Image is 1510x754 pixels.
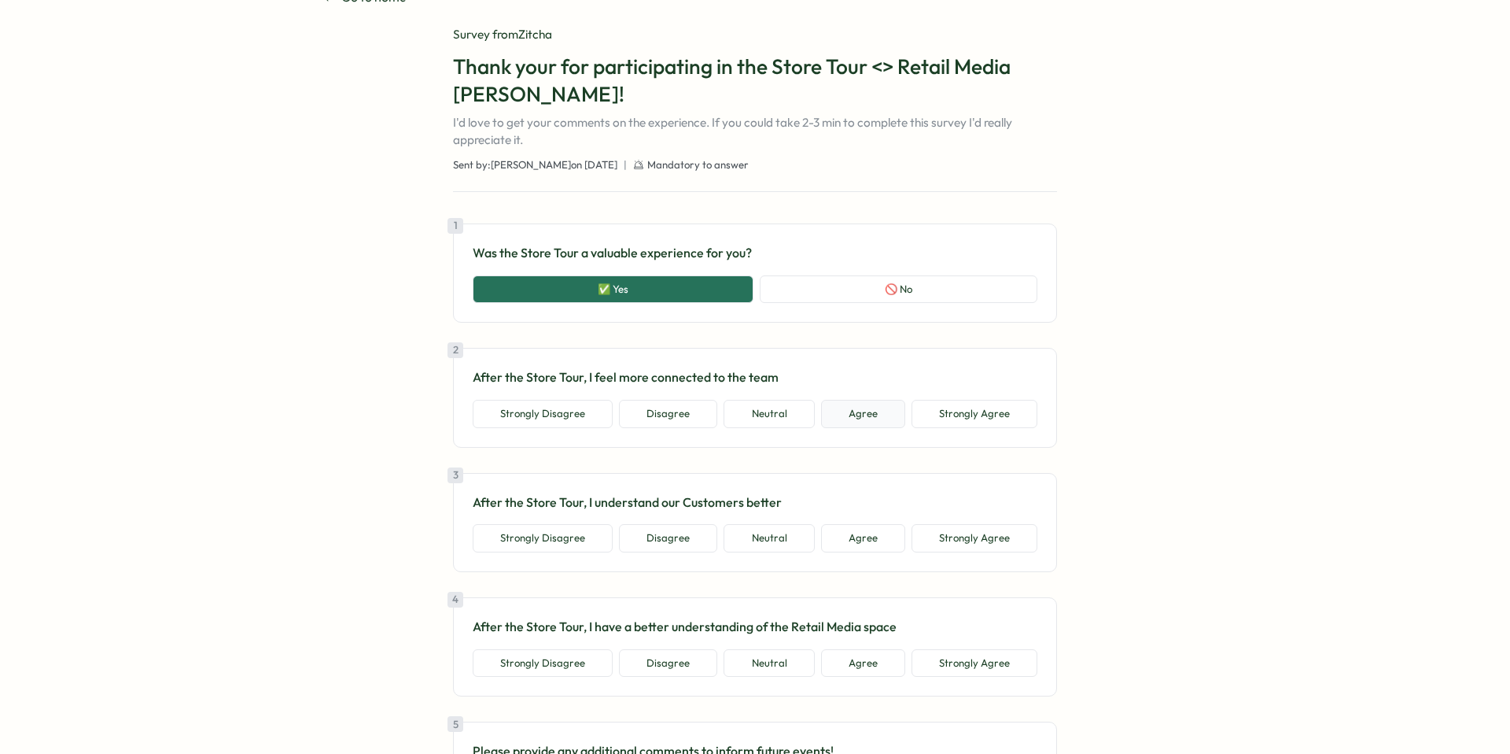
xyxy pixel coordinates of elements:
[473,368,1037,387] p: After the Store Tour, I feel more connected to the team
[447,716,463,732] div: 5
[912,400,1037,428] button: Strongly Agree
[453,114,1057,149] p: I'd love to get your comments on the experience. If you could take 2-3 min to complete this surve...
[473,493,1037,512] p: After the Store Tour, I understand our Customers better
[724,649,814,678] button: Neutral
[447,218,463,234] div: 1
[447,468,463,483] div: 3
[647,158,749,172] span: Mandatory to answer
[821,400,905,428] button: Agree
[447,592,463,608] div: 4
[473,243,1037,263] p: Was the Store Tour a valuable experience for you?
[821,524,905,553] button: Agree
[473,524,613,553] button: Strongly Disagree
[473,617,1037,637] p: After the Store Tour, I have a better understanding of the Retail Media space
[724,400,814,428] button: Neutral
[912,649,1037,678] button: Strongly Agree
[821,649,905,678] button: Agree
[724,524,814,553] button: Neutral
[473,649,613,678] button: Strongly Disagree
[453,53,1057,108] h1: Thank your for participating in the Store Tour <> Retail Media [PERSON_NAME]!
[473,400,613,428] button: Strongly Disagree
[624,158,627,172] span: |
[453,26,1057,43] div: Survey from Zitcha
[619,400,717,428] button: Disagree
[619,524,717,553] button: Disagree
[912,524,1037,553] button: Strongly Agree
[447,342,463,358] div: 2
[760,275,1037,304] button: 🚫 No
[619,649,717,678] button: Disagree
[473,275,753,304] button: ✅ Yes
[453,158,617,172] span: Sent by: [PERSON_NAME] on [DATE]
